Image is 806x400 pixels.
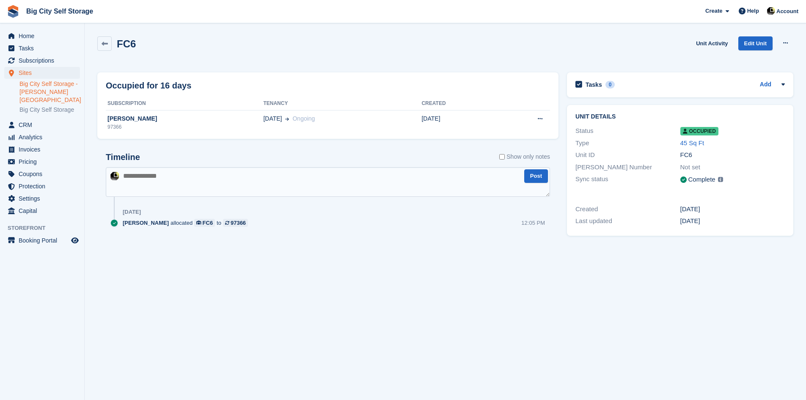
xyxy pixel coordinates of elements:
[421,97,495,110] th: Created
[575,138,680,148] div: Type
[106,152,140,162] h2: Timeline
[23,4,96,18] a: Big City Self Storage
[8,224,84,232] span: Storefront
[680,216,785,226] div: [DATE]
[123,219,169,227] span: [PERSON_NAME]
[292,115,315,122] span: Ongoing
[4,119,80,131] a: menu
[575,174,680,185] div: Sync status
[688,175,715,185] div: Complete
[123,219,252,227] div: allocated to
[7,5,19,18] img: stora-icon-8386f47178a22dfd0bd8f6a31ec36ba5ce8667c1dd55bd0f319d3a0aa187defe.svg
[499,152,550,161] label: Show only notes
[575,216,680,226] div: Last updated
[263,114,282,123] span: [DATE]
[747,7,759,15] span: Help
[19,168,69,180] span: Coupons
[19,131,69,143] span: Analytics
[4,42,80,54] a: menu
[575,163,680,172] div: [PERSON_NAME] Number
[263,97,421,110] th: Tenancy
[110,171,119,181] img: Patrick Nevin
[4,30,80,42] a: menu
[4,205,80,217] a: menu
[693,36,731,50] a: Unit Activity
[575,113,785,120] h2: Unit details
[767,7,775,15] img: Patrick Nevin
[4,168,80,180] a: menu
[680,204,785,214] div: [DATE]
[524,169,548,183] button: Post
[575,204,680,214] div: Created
[19,42,69,54] span: Tasks
[4,156,80,168] a: menu
[4,131,80,143] a: menu
[575,150,680,160] div: Unit ID
[106,114,263,123] div: [PERSON_NAME]
[499,152,505,161] input: Show only notes
[680,163,785,172] div: Not set
[738,36,773,50] a: Edit Unit
[4,67,80,79] a: menu
[203,219,213,227] div: FC6
[231,219,246,227] div: 97366
[19,30,69,42] span: Home
[19,67,69,79] span: Sites
[19,234,69,246] span: Booking Portal
[718,177,723,182] img: icon-info-grey-7440780725fd019a000dd9b08b2336e03edf1995a4989e88bcd33f0948082b44.svg
[19,106,80,114] a: Big City Self Storage
[776,7,798,16] span: Account
[680,139,704,146] a: 45 Sq Ft
[421,110,495,135] td: [DATE]
[117,38,136,50] h2: FC6
[586,81,602,88] h2: Tasks
[106,97,263,110] th: Subscription
[194,219,215,227] a: FC6
[521,219,545,227] div: 12:05 PM
[106,79,191,92] h2: Occupied for 16 days
[19,193,69,204] span: Settings
[4,234,80,246] a: menu
[4,180,80,192] a: menu
[680,127,718,135] span: Occupied
[19,180,69,192] span: Protection
[19,55,69,66] span: Subscriptions
[19,156,69,168] span: Pricing
[760,80,771,90] a: Add
[680,150,785,160] div: FC6
[223,219,248,227] a: 97366
[123,209,141,215] div: [DATE]
[19,205,69,217] span: Capital
[4,193,80,204] a: menu
[19,143,69,155] span: Invoices
[605,81,615,88] div: 0
[106,123,263,131] div: 97366
[19,119,69,131] span: CRM
[705,7,722,15] span: Create
[70,235,80,246] a: Preview store
[4,55,80,66] a: menu
[4,143,80,155] a: menu
[19,80,80,104] a: Big City Self Storage - [PERSON_NAME][GEOGRAPHIC_DATA]
[575,126,680,136] div: Status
